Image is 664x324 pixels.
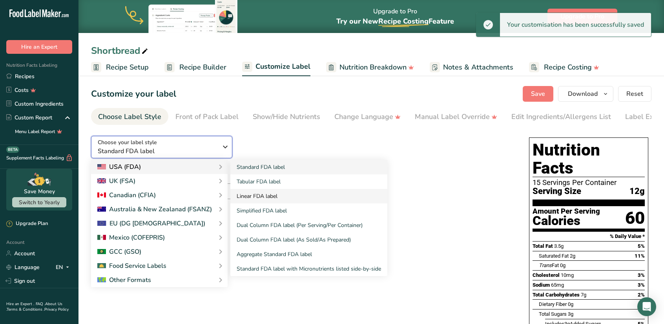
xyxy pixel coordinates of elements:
[334,112,401,122] div: Change Language
[230,174,387,189] a: Tabular FDA label
[97,176,135,186] div: UK (FSA)
[629,187,645,196] span: 12g
[230,189,387,203] a: Linear FDA label
[97,205,212,214] div: Australia & New Zealanad (FSANZ)
[326,59,414,76] a: Nutrition Breakdown
[44,307,69,312] a: Privacy Policy
[19,199,60,206] span: Switch to Yearly
[6,220,48,228] div: Upgrade Plan
[91,59,149,76] a: Recipe Setup
[533,272,560,278] span: Cholesterol
[7,307,44,312] a: Terms & Conditions .
[544,62,592,73] span: Recipe Costing
[97,190,156,200] div: Canadian (CFIA)
[242,58,310,77] a: Customize Label
[533,292,580,298] span: Total Carbohydrates
[626,89,643,99] span: Reset
[175,112,239,122] div: Front of Pack Label
[637,297,656,316] div: Open Intercom Messenger
[430,59,513,76] a: Notes & Attachments
[533,232,645,241] section: % Daily Value *
[91,136,232,158] button: Choose your label style Standard FDA label
[97,162,141,172] div: USA (FDA)
[539,262,559,268] span: Fat
[539,311,567,317] span: Total Sugars
[91,88,176,101] h1: Customize your label
[98,138,157,146] span: Choose your label style
[6,301,34,307] a: Hire an Expert .
[6,113,52,122] div: Custom Report
[533,141,645,177] h1: Nutrition Facts
[500,13,651,37] div: Your customisation has been successfully saved
[6,260,40,274] a: Language
[558,86,613,102] button: Download
[539,262,552,268] i: Trans
[6,146,19,153] div: BETA
[12,197,66,207] button: Switch to Yearly
[443,62,513,73] span: Notes & Attachments
[531,89,545,99] span: Save
[523,86,553,102] button: Save
[638,272,645,278] span: 3%
[6,40,72,54] button: Hire an Expert
[529,59,599,76] a: Recipe Costing
[91,44,150,58] div: Shortbread
[339,62,407,73] span: Nutrition Breakdown
[98,146,217,156] span: Standard FDA label
[230,160,387,174] a: Standard FDA label
[97,233,165,242] div: Mexico (COFEPRIS)
[635,253,645,259] span: 11%
[97,219,205,228] div: EU (DG [DEMOGRAPHIC_DATA])
[255,61,310,72] span: Customize Label
[179,62,226,73] span: Recipe Builder
[561,272,574,278] span: 10mg
[618,86,651,102] button: Reset
[533,282,550,288] span: Sodium
[568,89,598,99] span: Download
[568,311,573,317] span: 3g
[551,282,564,288] span: 65mg
[533,215,600,227] div: Calories
[97,249,106,254] img: 2Q==
[97,247,141,256] div: GCC (GSO)
[230,232,387,247] a: Dual Column FDA label (As Sold/As Prepared)
[230,203,387,218] a: Simplified FDA label
[6,301,62,312] a: About Us .
[638,292,645,298] span: 2%
[36,301,45,307] a: FAQ .
[336,16,454,26] span: Try our New Feature
[378,16,429,26] span: Recipe Costing
[533,243,553,249] span: Total Fat
[533,187,581,196] span: Serving Size
[253,112,320,122] div: Show/Hide Nutrients
[539,253,569,259] span: Saturated Fat
[511,112,611,122] div: Edit Ingredients/Allergens List
[230,262,387,276] a: Standard FDA label with Micronutrients listed side-by-side
[533,208,600,215] div: Amount Per Serving
[554,243,564,249] span: 3.5g
[539,301,567,307] span: Dietary Fiber
[97,261,166,271] div: Food Service Labels
[98,112,161,122] div: Choose Label Style
[581,292,586,298] span: 7g
[560,12,604,21] span: Upgrade to Pro
[106,62,149,73] span: Recipe Setup
[638,282,645,288] span: 3%
[560,262,565,268] span: 0g
[625,208,645,229] div: 60
[568,301,573,307] span: 0g
[336,0,454,33] div: Upgrade to Pro
[415,112,497,122] div: Manual Label Override
[230,218,387,232] a: Dual Column FDA label (Per Serving/Per Container)
[547,9,617,24] button: Upgrade to Pro
[24,187,55,196] div: Save Money
[97,275,151,285] div: Other Formats
[570,253,575,259] span: 2g
[638,243,645,249] span: 5%
[230,247,387,262] a: Aggregate Standard FDA label
[533,179,645,187] div: 15 Servings Per Container
[56,262,72,272] div: EN
[164,59,226,76] a: Recipe Builder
